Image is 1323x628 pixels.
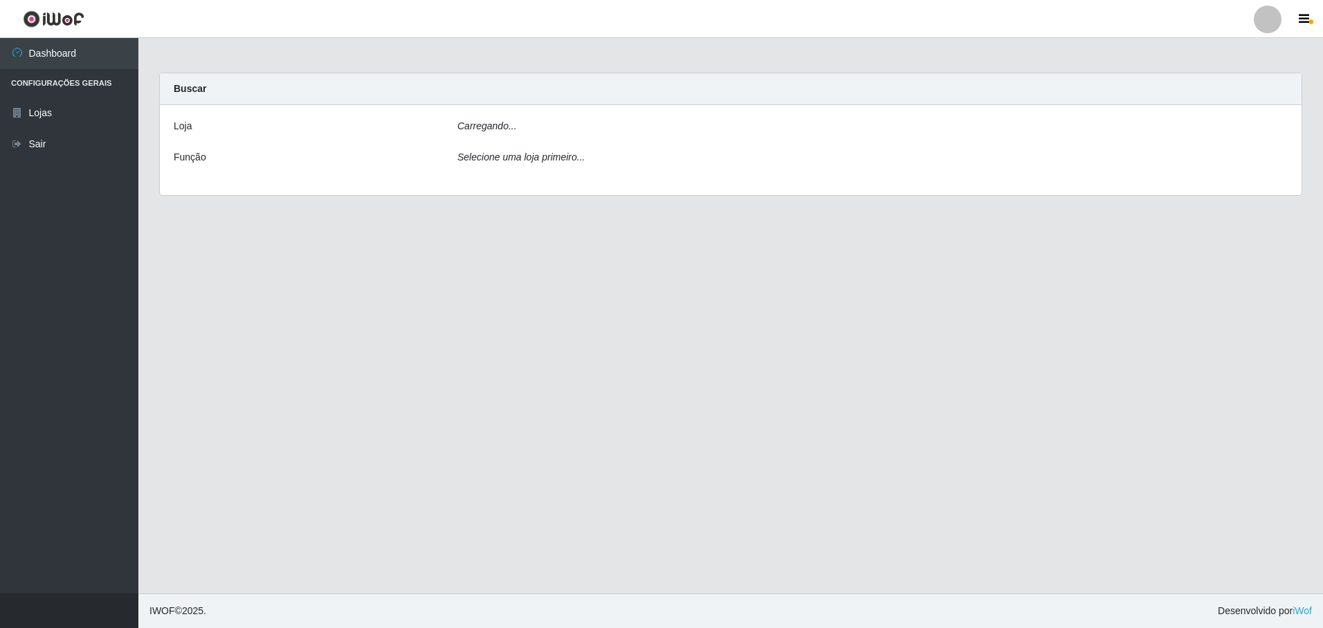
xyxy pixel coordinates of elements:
[149,604,206,618] span: © 2025 .
[457,151,585,163] i: Selecione uma loja primeiro...
[149,605,175,616] span: IWOF
[174,119,192,133] label: Loja
[174,83,206,94] strong: Buscar
[457,120,517,131] i: Carregando...
[174,150,206,165] label: Função
[1293,605,1312,616] a: iWof
[23,10,84,28] img: CoreUI Logo
[1218,604,1312,618] span: Desenvolvido por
